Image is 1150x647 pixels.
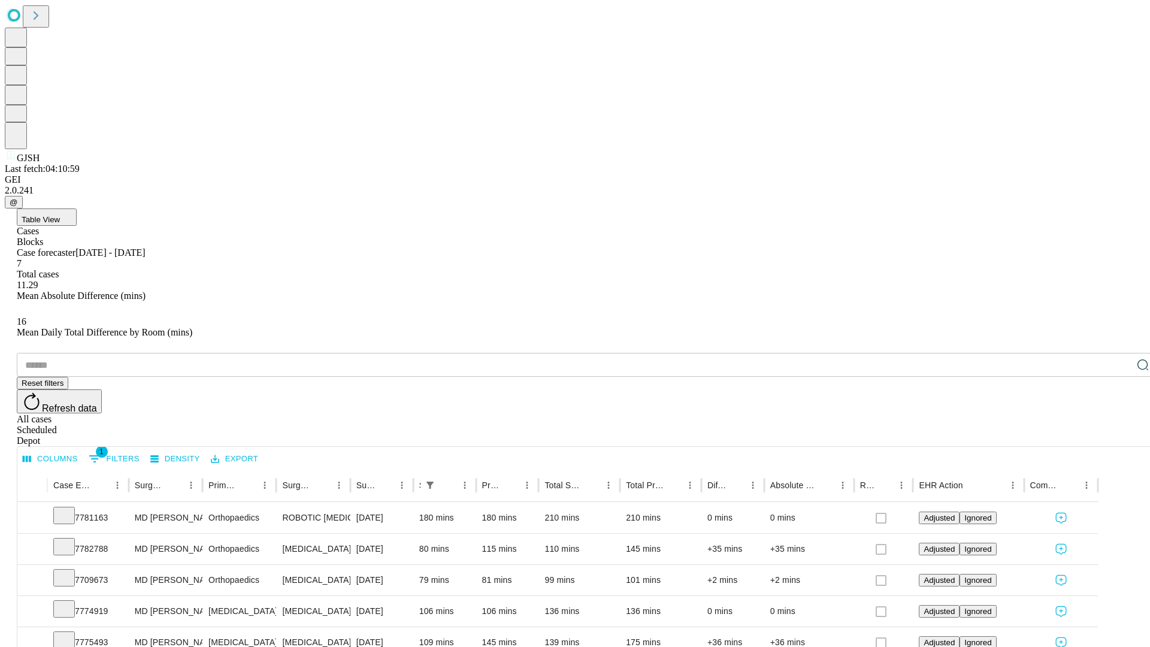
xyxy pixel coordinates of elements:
[626,596,695,627] div: 136 mins
[377,477,394,494] button: Sort
[626,503,695,533] div: 210 mins
[1004,477,1021,494] button: Menu
[356,503,407,533] div: [DATE]
[356,565,407,595] div: [DATE]
[707,596,758,627] div: 0 mins
[109,477,126,494] button: Menu
[665,477,682,494] button: Sort
[960,605,996,618] button: Ignored
[208,480,238,490] div: Primary Service
[256,477,273,494] button: Menu
[482,565,533,595] div: 81 mins
[282,480,312,490] div: Surgery Name
[919,512,960,524] button: Adjusted
[53,480,91,490] div: Case Epic Id
[422,477,438,494] button: Show filters
[5,185,1145,196] div: 2.0.241
[440,477,456,494] button: Sort
[583,477,600,494] button: Sort
[924,513,955,522] span: Adjusted
[23,508,41,529] button: Expand
[23,601,41,622] button: Expand
[964,545,991,554] span: Ignored
[482,596,533,627] div: 106 mins
[282,503,344,533] div: ROBOTIC [MEDICAL_DATA] KNEE TOTAL
[964,638,991,647] span: Ignored
[770,565,848,595] div: +2 mins
[745,477,761,494] button: Menu
[42,403,97,413] span: Refresh data
[17,291,146,301] span: Mean Absolute Difference (mins)
[544,596,614,627] div: 136 mins
[422,477,438,494] div: 1 active filter
[53,534,123,564] div: 7782788
[23,539,41,560] button: Expand
[482,534,533,564] div: 115 mins
[682,477,698,494] button: Menu
[707,480,727,490] div: Difference
[135,596,196,627] div: MD [PERSON_NAME] E Md
[893,477,910,494] button: Menu
[92,477,109,494] button: Sort
[544,565,614,595] div: 99 mins
[17,269,59,279] span: Total cases
[10,198,18,207] span: @
[17,377,68,389] button: Reset filters
[75,247,145,258] span: [DATE] - [DATE]
[135,534,196,564] div: MD [PERSON_NAME] [PERSON_NAME] Md
[770,596,848,627] div: 0 mins
[419,596,470,627] div: 106 mins
[147,450,203,468] button: Density
[17,258,22,268] span: 7
[924,607,955,616] span: Adjusted
[86,449,143,468] button: Show filters
[17,389,102,413] button: Refresh data
[964,607,991,616] span: Ignored
[208,450,261,468] button: Export
[456,477,473,494] button: Menu
[919,480,963,490] div: EHR Action
[23,570,41,591] button: Expand
[960,512,996,524] button: Ignored
[282,565,344,595] div: [MEDICAL_DATA] WITH [MEDICAL_DATA] REPAIR
[208,596,270,627] div: [MEDICAL_DATA]
[919,574,960,586] button: Adjusted
[544,534,614,564] div: 110 mins
[1030,480,1060,490] div: Comments
[22,215,60,224] span: Table View
[5,196,23,208] button: @
[482,480,501,490] div: Predicted In Room Duration
[924,545,955,554] span: Adjusted
[282,596,344,627] div: [MEDICAL_DATA]
[96,446,108,458] span: 1
[331,477,347,494] button: Menu
[20,450,81,468] button: Select columns
[22,379,63,388] span: Reset filters
[17,327,192,337] span: Mean Daily Total Difference by Room (mins)
[964,513,991,522] span: Ignored
[17,153,40,163] span: GJSH
[17,316,26,326] span: 16
[707,565,758,595] div: +2 mins
[314,477,331,494] button: Sort
[626,534,695,564] div: 145 mins
[626,565,695,595] div: 101 mins
[208,503,270,533] div: Orthopaedics
[964,576,991,585] span: Ignored
[626,480,664,490] div: Total Predicted Duration
[53,565,123,595] div: 7709673
[208,565,270,595] div: Orthopaedics
[728,477,745,494] button: Sort
[53,596,123,627] div: 7774919
[1078,477,1095,494] button: Menu
[600,477,617,494] button: Menu
[770,480,816,490] div: Absolute Difference
[208,534,270,564] div: Orthopaedics
[924,576,955,585] span: Adjusted
[135,480,165,490] div: Surgeon Name
[1061,477,1078,494] button: Sort
[770,534,848,564] div: +35 mins
[394,477,410,494] button: Menu
[960,574,996,586] button: Ignored
[5,174,1145,185] div: GEI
